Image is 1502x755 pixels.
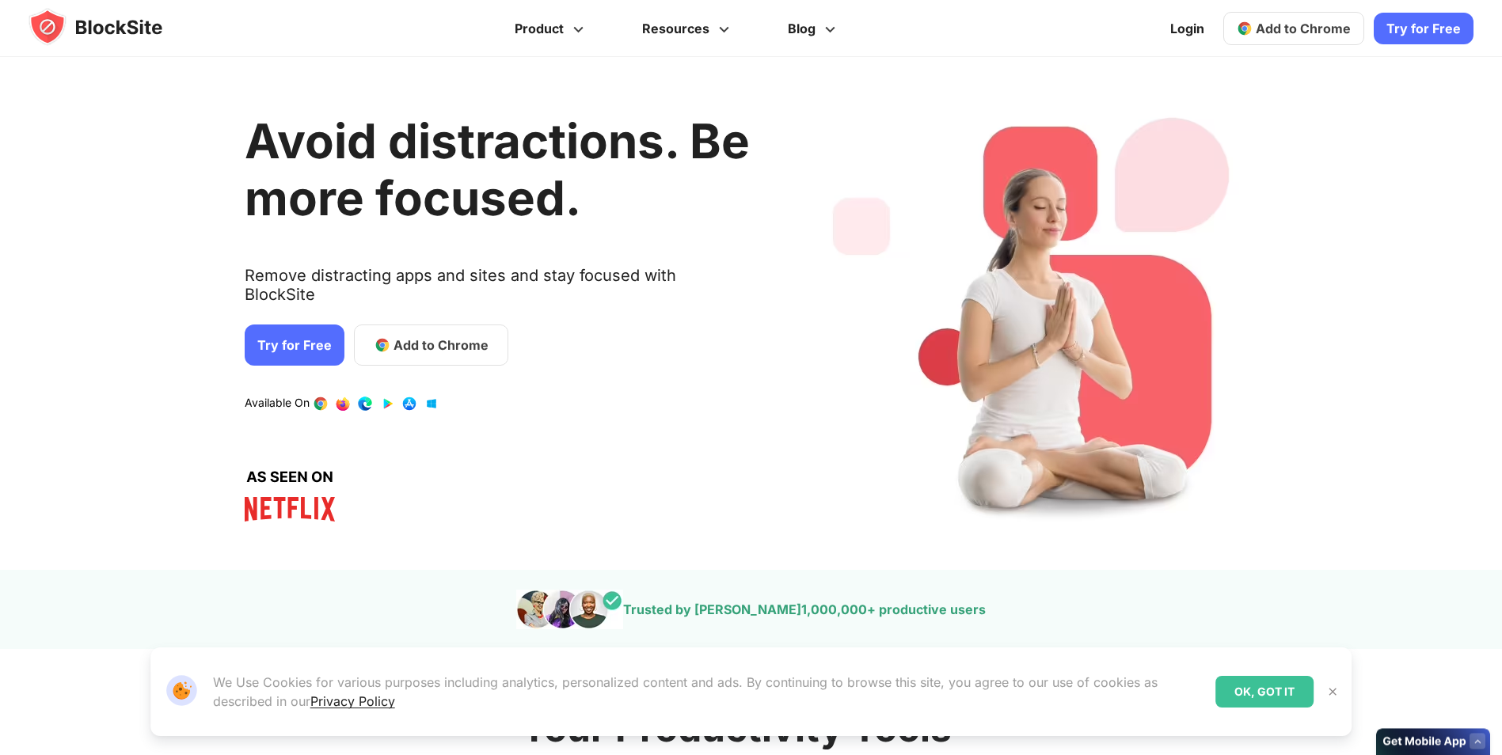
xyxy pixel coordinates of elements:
[623,601,986,617] text: Trusted by [PERSON_NAME] + productive users
[310,693,395,709] a: Privacy Policy
[1256,21,1351,36] span: Add to Chrome
[1161,9,1214,47] a: Login
[1237,21,1253,36] img: chrome-icon.svg
[1215,676,1314,708] div: OK, GOT IT
[801,601,867,617] span: 1,000,000
[1322,681,1343,702] button: Close
[1326,685,1339,698] img: Close
[516,590,623,629] img: pepole images
[245,396,310,412] text: Available On
[245,266,750,317] text: Remove distracting apps and sites and stay focused with BlockSite
[1223,12,1364,45] a: Add to Chrome
[245,324,344,366] a: Try for Free
[394,336,489,355] span: Add to Chrome
[213,673,1204,711] p: We Use Cookies for various purposes including analytics, personalized content and ads. By continu...
[29,8,193,46] img: blocksite-icon.5d769676.svg
[1374,13,1473,44] a: Try for Free
[245,112,750,226] h1: Avoid distractions. Be more focused.
[354,324,508,366] a: Add to Chrome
